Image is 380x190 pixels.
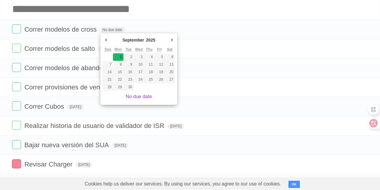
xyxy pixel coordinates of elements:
[134,61,144,68] button: 10
[165,61,175,68] button: 13
[67,104,84,110] span: [DATE]
[123,76,134,83] button: 23
[144,68,154,76] button: 18
[12,159,21,168] label: Done
[165,53,175,61] button: 6
[123,61,134,68] button: 9
[24,26,98,33] span: Correr modelos de cross
[113,53,123,61] button: 1
[103,76,113,83] button: 21
[168,123,184,129] span: [DATE]
[113,68,123,76] button: 15
[154,61,165,68] button: 12
[154,53,165,61] button: 5
[76,162,92,167] span: [DATE]
[146,47,152,52] abbr: Thursday
[123,68,134,76] button: 16
[24,122,166,129] span: Realizar historia de usuario de validador de ISR
[24,64,112,72] span: Correr modelos de abandono
[24,45,96,52] span: Correr modelos de salto
[12,101,21,111] label: Done
[12,24,21,33] label: Done
[154,76,165,83] button: 26
[134,76,144,83] button: 24
[12,63,21,72] label: Done
[24,160,74,168] span: Revisar Charger
[103,61,113,68] button: 7
[121,36,145,45] div: September
[165,68,175,76] button: 20
[169,36,175,45] button: Next Month
[12,82,21,91] label: Done
[12,44,21,53] label: Done
[144,76,154,83] button: 25
[100,27,124,33] span: No due date
[288,181,300,188] button: OK
[103,68,113,76] button: 14
[157,47,162,52] abbr: Friday
[145,36,156,45] div: 2025
[167,47,173,52] abbr: Saturday
[113,76,123,83] button: 22
[134,68,144,76] button: 17
[79,178,287,190] span: Cookies help us deliver our services. By using our services, you agree to our use of cookies.
[98,46,114,52] span: [DATE]
[114,47,122,52] abbr: Monday
[134,53,144,61] button: 3
[12,140,21,149] label: Done
[24,141,110,149] span: Bajar nueva versión del SUA
[165,76,175,83] button: 27
[103,83,113,91] button: 28
[24,83,110,91] span: Correr provisiones de ventas
[113,61,123,68] button: 8
[123,53,134,61] button: 2
[135,47,143,52] abbr: Wednesday
[24,103,65,110] span: Correr Cubos
[126,94,152,99] a: No due date
[154,68,165,76] button: 19
[103,36,109,45] button: Previous Month
[144,61,154,68] button: 11
[12,121,21,130] label: Done
[105,47,111,52] abbr: Sunday
[123,83,134,91] button: 30
[144,53,154,61] button: 4
[113,83,123,91] button: 29
[112,143,129,148] span: [DATE]
[126,47,132,52] abbr: Tuesday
